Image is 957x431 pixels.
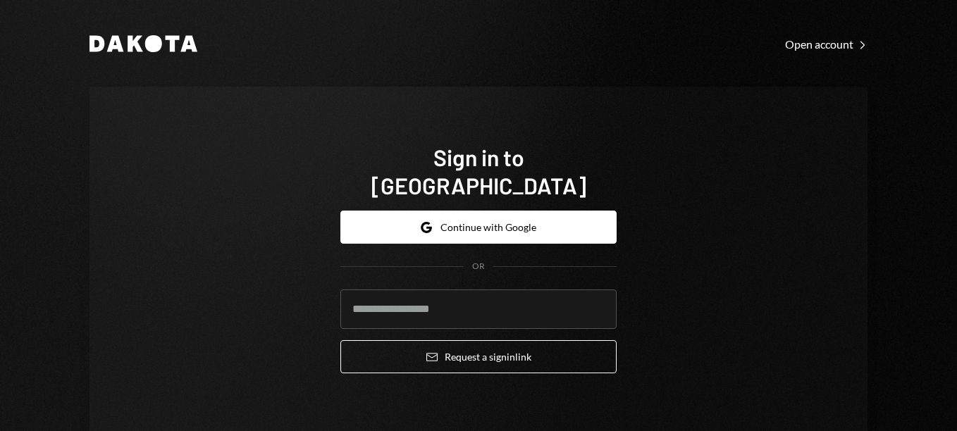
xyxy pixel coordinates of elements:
[472,261,485,273] div: OR
[340,340,617,373] button: Request a signinlink
[340,211,617,244] button: Continue with Google
[785,37,868,51] div: Open account
[340,143,617,199] h1: Sign in to [GEOGRAPHIC_DATA]
[785,36,868,51] a: Open account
